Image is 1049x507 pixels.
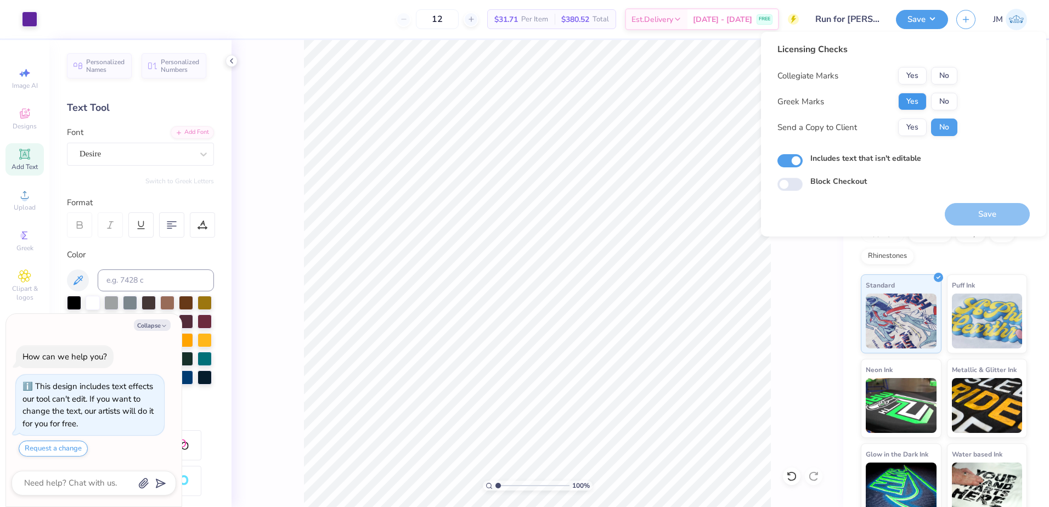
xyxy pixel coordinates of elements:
[171,126,214,139] div: Add Font
[931,119,957,136] button: No
[807,8,888,30] input: Untitled Design
[898,93,927,110] button: Yes
[16,244,33,252] span: Greek
[67,100,214,115] div: Text Tool
[67,126,83,139] label: Font
[416,9,459,29] input: – –
[13,122,37,131] span: Designs
[952,364,1017,375] span: Metallic & Glitter Ink
[993,13,1003,26] span: JM
[631,14,673,25] span: Est. Delivery
[759,15,770,23] span: FREE
[777,95,824,108] div: Greek Marks
[952,448,1002,460] span: Water based Ink
[67,196,215,209] div: Format
[810,176,867,187] label: Block Checkout
[19,441,88,457] button: Request a change
[67,249,214,261] div: Color
[931,93,957,110] button: No
[898,67,927,84] button: Yes
[5,284,44,302] span: Clipart & logos
[86,58,125,74] span: Personalized Names
[952,378,1023,433] img: Metallic & Glitter Ink
[810,153,921,164] label: Includes text that isn't editable
[14,203,36,212] span: Upload
[866,294,937,348] img: Standard
[861,248,914,264] div: Rhinestones
[161,58,200,74] span: Personalized Numbers
[866,364,893,375] span: Neon Ink
[777,121,857,134] div: Send a Copy to Client
[561,14,589,25] span: $380.52
[693,14,752,25] span: [DATE] - [DATE]
[494,14,518,25] span: $31.71
[22,351,107,362] div: How can we help you?
[521,14,548,25] span: Per Item
[1006,9,1027,30] img: Joshua Malaki
[952,279,975,291] span: Puff Ink
[993,9,1027,30] a: JM
[952,294,1023,348] img: Puff Ink
[777,70,838,82] div: Collegiate Marks
[931,67,957,84] button: No
[145,177,214,185] button: Switch to Greek Letters
[896,10,948,29] button: Save
[134,319,171,331] button: Collapse
[22,381,154,429] div: This design includes text effects our tool can't edit. If you want to change the text, our artist...
[12,81,38,90] span: Image AI
[777,43,957,56] div: Licensing Checks
[866,448,928,460] span: Glow in the Dark Ink
[866,378,937,433] img: Neon Ink
[98,269,214,291] input: e.g. 7428 c
[898,119,927,136] button: Yes
[593,14,609,25] span: Total
[572,481,590,491] span: 100 %
[866,279,895,291] span: Standard
[12,162,38,171] span: Add Text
